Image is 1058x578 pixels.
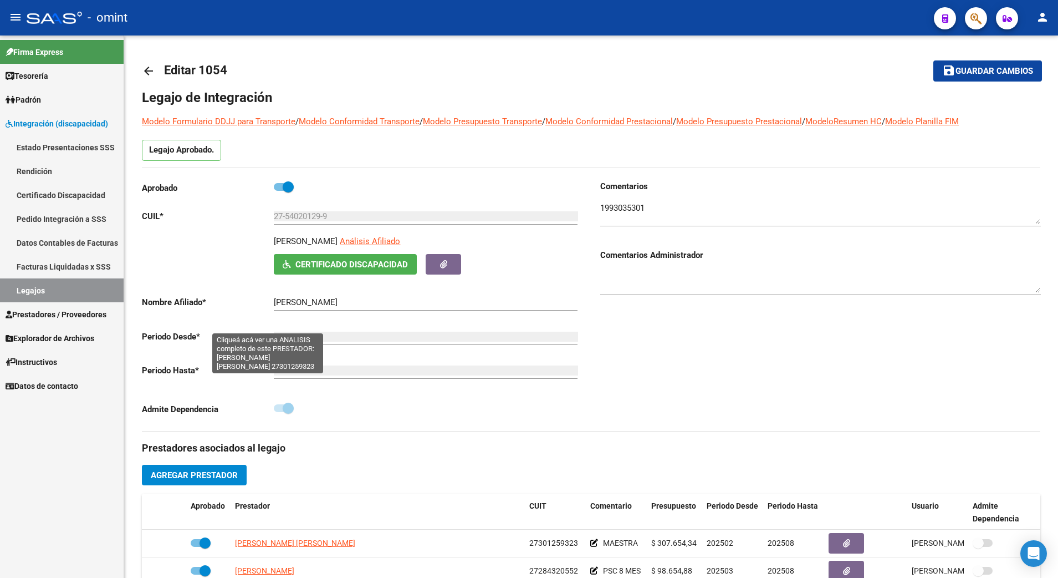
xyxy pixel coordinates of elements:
span: Periodo Desde [707,501,758,510]
span: [PERSON_NAME] [235,566,294,575]
span: 202508 [768,566,794,575]
span: Aprobado [191,501,225,510]
p: Admite Dependencia [142,403,274,415]
span: Explorador de Archivos [6,332,94,344]
button: Guardar cambios [933,60,1042,81]
span: Prestador [235,501,270,510]
datatable-header-cell: Periodo Hasta [763,494,824,531]
span: Datos de contacto [6,380,78,392]
span: Tesorería [6,70,48,82]
mat-icon: arrow_back [142,64,155,78]
datatable-header-cell: CUIT [525,494,586,531]
a: Modelo Formulario DDJJ para Transporte [142,116,295,126]
button: Certificado Discapacidad [274,254,417,275]
a: Modelo Conformidad Transporte [299,116,420,126]
h3: Comentarios Administrador [600,249,1041,261]
span: Comentario [590,501,632,510]
div: Open Intercom Messenger [1020,540,1047,567]
h3: Prestadores asociados al legajo [142,440,1040,456]
span: Editar 1054 [164,63,227,77]
span: Admite Dependencia [973,501,1019,523]
datatable-header-cell: Usuario [907,494,968,531]
span: 202508 [768,539,794,547]
span: 202502 [707,539,733,547]
span: - omint [88,6,127,30]
span: Prestadores / Proveedores [6,308,106,321]
p: Periodo Hasta [142,364,274,377]
p: Nombre Afiliado [142,296,274,308]
span: Instructivos [6,356,57,368]
mat-icon: save [942,64,955,77]
span: Periodo Hasta [768,501,818,510]
a: ModeloResumen HC [805,116,882,126]
span: Certificado Discapacidad [295,260,408,270]
p: Legajo Aprobado. [142,140,221,161]
a: Modelo Conformidad Prestacional [545,116,673,126]
datatable-header-cell: Periodo Desde [702,494,763,531]
span: Agregar Prestador [151,470,238,480]
span: 202503 [707,566,733,575]
p: Periodo Desde [142,331,274,343]
span: PSC 8 MES [603,566,641,575]
span: Análisis Afiliado [340,236,400,246]
span: Usuario [912,501,939,510]
span: MAESTRA [603,539,638,547]
span: CUIT [529,501,546,510]
span: 27284320552 [529,566,578,575]
a: Modelo Planilla FIM [885,116,959,126]
span: $ 307.654,34 [651,539,697,547]
a: Modelo Presupuesto Prestacional [676,116,802,126]
datatable-header-cell: Aprobado [186,494,231,531]
datatable-header-cell: Comentario [586,494,647,531]
span: [PERSON_NAME] [PERSON_NAME] [235,539,355,547]
datatable-header-cell: Prestador [231,494,525,531]
span: 27301259323 [529,539,578,547]
span: Padrón [6,94,41,106]
span: [PERSON_NAME] [DATE] [912,539,999,547]
a: Modelo Presupuesto Transporte [423,116,542,126]
span: Guardar cambios [955,67,1033,77]
datatable-header-cell: Admite Dependencia [968,494,1029,531]
datatable-header-cell: Presupuesto [647,494,702,531]
span: Presupuesto [651,501,696,510]
span: $ 98.654,88 [651,566,692,575]
span: [PERSON_NAME] [DATE] [912,566,999,575]
p: Aprobado [142,182,274,194]
span: Integración (discapacidad) [6,118,108,130]
button: Agregar Prestador [142,465,247,485]
p: [PERSON_NAME] [274,235,338,247]
mat-icon: menu [9,11,22,24]
h1: Legajo de Integración [142,89,1040,107]
mat-icon: person [1036,11,1049,24]
span: Firma Express [6,46,63,58]
h3: Comentarios [600,180,1041,192]
p: CUIL [142,210,274,222]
